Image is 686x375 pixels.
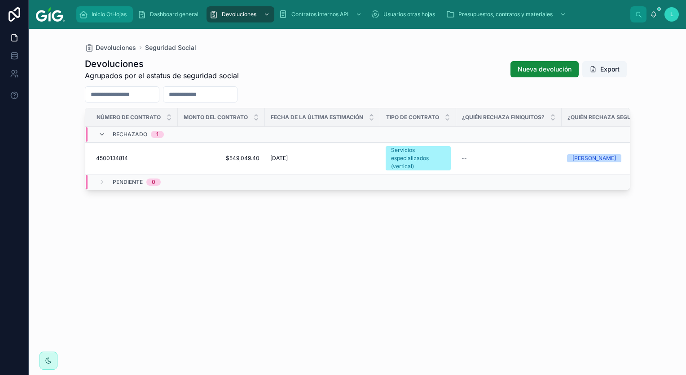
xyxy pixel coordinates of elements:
a: Dashboard general [135,6,205,22]
span: Monto del contrato [184,114,248,121]
span: Devoluciones [222,11,256,18]
a: [DATE] [270,155,375,162]
a: Usuarios otras hojas [368,6,441,22]
div: [PERSON_NAME] [572,154,616,162]
span: Tipo de contrato [386,114,439,121]
span: L [670,11,673,18]
a: [PERSON_NAME] [567,154,684,162]
a: Inicio OtHojas [76,6,133,22]
div: 1 [156,131,158,138]
span: Fecha de la última estimación [271,114,363,121]
span: Usuarios otras hojas [383,11,435,18]
a: Contratos internos API [276,6,366,22]
span: Devoluciones [96,43,136,52]
span: 4500134814 [96,155,128,162]
span: Nueva devolución [518,65,572,74]
span: ¿Quién rechaza Seguridad Social? [567,114,673,121]
span: Contratos internos API [291,11,348,18]
span: Inicio OtHojas [92,11,127,18]
div: Servicios especializados (vertical) [391,146,445,170]
a: Presupuestos, contratos y materiales [443,6,571,22]
a: -- [462,155,556,162]
span: ¿Quién rechaza Finiquitos? [462,114,545,121]
div: 0 [152,179,155,186]
a: Devoluciones [85,43,136,52]
span: Número de contrato [97,114,161,121]
a: Servicios especializados (vertical) [386,146,451,170]
a: $549,049.40 [183,155,259,162]
div: scrollable content [72,4,630,24]
a: Seguridad Social [145,43,196,52]
span: -- [462,155,467,162]
a: 4500134814 [96,155,172,162]
button: Nueva devolución [510,61,579,77]
span: Agrupados por el estatus de seguridad social [85,70,239,81]
a: Devoluciones [207,6,274,22]
button: Export [582,61,627,77]
img: App logo [36,7,65,22]
span: Dashboard general [150,11,198,18]
span: Rechazado [113,131,147,138]
h1: Devoluciones [85,58,239,70]
span: [DATE] [270,155,288,162]
span: Presupuestos, contratos y materiales [458,11,553,18]
span: Pendiente [113,179,143,186]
